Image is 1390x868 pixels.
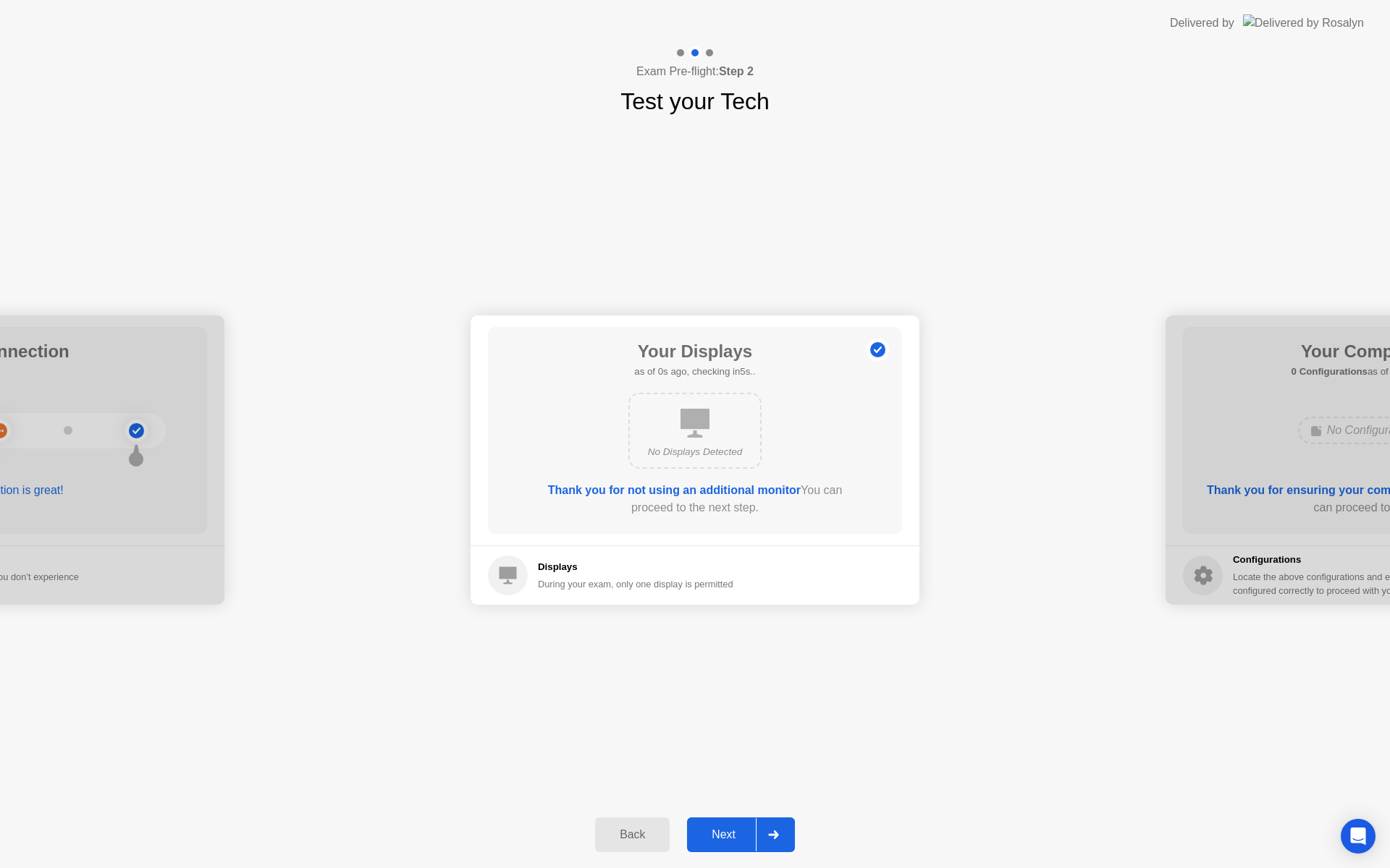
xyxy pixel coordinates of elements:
img: Delivered by Rosalyn [1243,14,1364,31]
div: No Displays Detected [641,445,749,459]
h4: Exam Pre-flight: [636,63,754,80]
h1: Your Displays [634,339,755,365]
h5: as of 0s ago, checking in5s.. [634,365,755,379]
div: During your exam, only one display is permitted [538,577,733,591]
div: Open Intercom Messenger [1341,819,1376,854]
div: Delivered by [1170,14,1234,32]
button: Next [687,817,795,852]
h1: Test your Tech [620,84,770,119]
div: You can proceed to the next step. [529,482,861,516]
button: Back [595,817,670,852]
b: Step 2 [719,65,754,77]
div: Back [599,828,665,841]
h5: Displays [538,560,733,574]
b: Thank you for not using an additional monitor [548,484,801,496]
div: Next [691,828,756,841]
